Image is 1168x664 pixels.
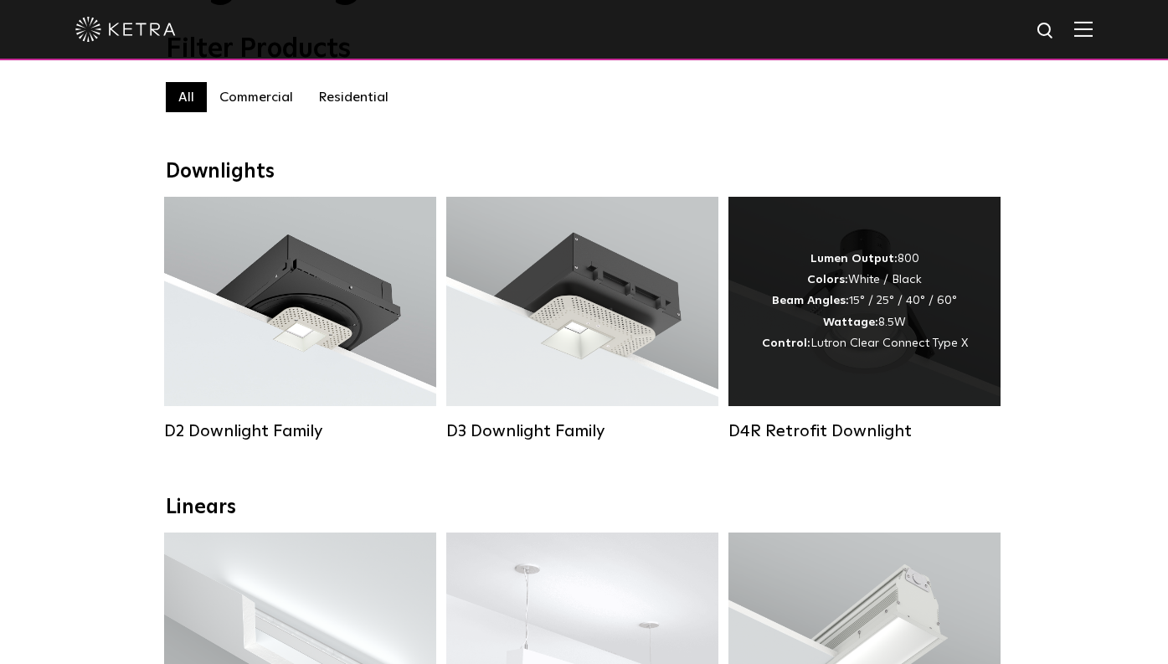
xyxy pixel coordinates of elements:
label: Residential [306,82,401,112]
img: Hamburger%20Nav.svg [1074,21,1093,37]
span: Lutron Clear Connect Type X [810,337,968,349]
img: search icon [1036,21,1057,42]
div: 800 White / Black 15° / 25° / 40° / 60° 8.5W [762,249,968,354]
div: Linears [166,496,1003,520]
a: D3 Downlight Family Lumen Output:700 / 900 / 1100Colors:White / Black / Silver / Bronze / Paintab... [446,197,718,440]
strong: Beam Angles: [772,295,849,306]
a: D2 Downlight Family Lumen Output:1200Colors:White / Black / Gloss Black / Silver / Bronze / Silve... [164,197,436,440]
div: D4R Retrofit Downlight [728,421,1001,441]
div: D2 Downlight Family [164,421,436,441]
a: D4R Retrofit Downlight Lumen Output:800Colors:White / BlackBeam Angles:15° / 25° / 40° / 60°Watta... [728,197,1001,440]
strong: Lumen Output: [810,253,898,265]
label: Commercial [207,82,306,112]
div: D3 Downlight Family [446,421,718,441]
img: ketra-logo-2019-white [75,17,176,42]
strong: Colors: [807,274,848,286]
label: All [166,82,207,112]
strong: Wattage: [823,317,878,328]
strong: Control: [762,337,810,349]
div: Downlights [166,160,1003,184]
